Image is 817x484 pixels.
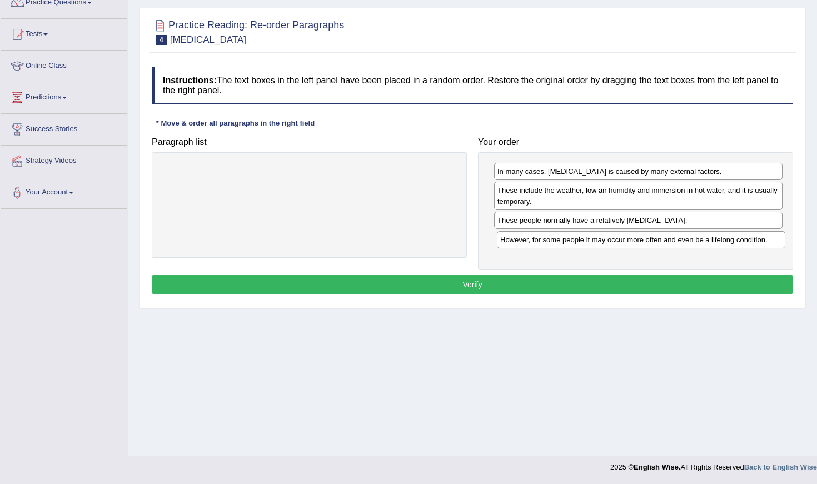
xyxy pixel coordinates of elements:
a: Success Stories [1,114,127,142]
a: Tests [1,19,127,47]
b: Instructions: [163,76,217,85]
strong: English Wise. [634,463,680,471]
a: Online Class [1,51,127,78]
a: Strategy Videos [1,146,127,173]
a: Back to English Wise [744,463,817,471]
div: These include the weather, low air humidity and immersion in hot water, and it is usually temporary. [494,182,783,209]
h4: Paragraph list [152,137,467,147]
div: * Move & order all paragraphs in the right field [152,118,319,128]
h2: Practice Reading: Re-order Paragraphs [152,17,344,45]
h4: The text boxes in the left panel have been placed in a random order. Restore the original order b... [152,67,793,104]
span: 4 [156,35,167,45]
h4: Your order [478,137,793,147]
a: Your Account [1,177,127,205]
small: [MEDICAL_DATA] [170,34,246,45]
button: Verify [152,275,793,294]
a: Predictions [1,82,127,110]
div: These people normally have a relatively [MEDICAL_DATA]. [494,212,783,229]
div: In many cases, [MEDICAL_DATA] is caused by many external factors. [494,163,783,180]
div: However, for some people it may occur more often and even be a lifelong condition. [497,231,785,248]
div: 2025 © All Rights Reserved [610,456,817,472]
